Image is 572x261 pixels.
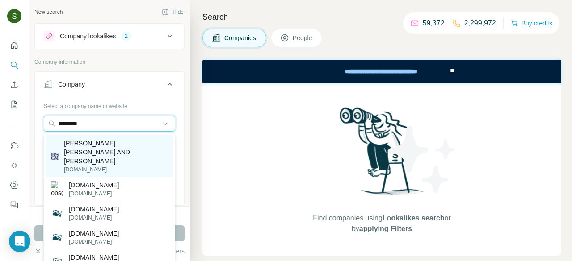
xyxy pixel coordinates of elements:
[156,5,190,19] button: Hide
[69,238,119,246] p: [DOMAIN_NAME]
[51,153,59,160] img: Bolinger Segars Gilbert AND Moss
[9,231,30,252] div: Open Intercom Messenger
[35,74,184,99] button: Company
[7,57,21,73] button: Search
[121,32,131,40] div: 2
[423,18,445,29] p: 59,372
[7,197,21,213] button: Feedback
[44,99,175,110] div: Select a company name or website
[69,190,119,198] p: [DOMAIN_NAME]
[202,60,561,83] iframe: Banner
[310,213,453,234] span: Find companies using or by
[202,11,561,23] h4: Search
[383,214,445,222] span: Lookalikes search
[224,33,257,42] span: Companies
[336,105,429,204] img: Surfe Illustration - Woman searching with binoculars
[69,229,119,238] p: [DOMAIN_NAME]
[69,181,119,190] p: [DOMAIN_NAME]
[58,80,85,89] div: Company
[34,247,60,256] button: Clear
[464,18,496,29] p: 2,299,972
[293,33,313,42] span: People
[60,32,116,41] div: Company lookalikes
[69,214,119,222] p: [DOMAIN_NAME]
[7,9,21,23] img: Avatar
[51,181,63,197] img: obsgm.com.cn
[382,119,463,199] img: Surfe Illustration - Stars
[64,139,168,166] p: [PERSON_NAME] [PERSON_NAME] AND [PERSON_NAME]
[511,17,552,29] button: Buy credits
[34,8,63,16] div: New search
[69,205,119,214] p: [DOMAIN_NAME]
[7,138,21,154] button: Use Surfe on LinkedIn
[34,58,185,66] p: Company information
[7,96,21,112] button: My lists
[64,166,168,174] p: [DOMAIN_NAME]
[51,207,63,220] img: shbsgm.com
[7,37,21,54] button: Quick start
[7,157,21,174] button: Use Surfe API
[35,25,184,47] button: Company lookalikes2
[7,77,21,93] button: Enrich CSV
[359,225,412,232] span: applying Filters
[51,231,63,244] img: hnbsgm.com
[7,177,21,193] button: Dashboard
